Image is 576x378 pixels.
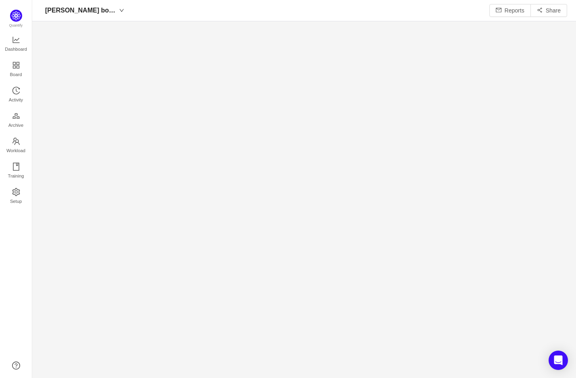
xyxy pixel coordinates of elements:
[12,87,20,103] a: Activity
[12,61,20,69] i: icon: appstore
[12,163,20,179] a: Training
[6,143,25,159] span: Workload
[12,36,20,44] i: icon: line-chart
[549,351,568,370] div: Open Intercom Messenger
[8,117,23,133] span: Archive
[12,62,20,78] a: Board
[12,163,20,171] i: icon: book
[12,137,20,145] i: icon: team
[5,41,27,57] span: Dashboard
[12,138,20,154] a: Workload
[12,188,20,196] i: icon: setting
[489,4,531,17] button: icon: mailReports
[10,193,22,209] span: Setup
[9,23,23,27] span: Quantify
[45,4,117,17] span: [PERSON_NAME] board
[12,361,20,370] a: icon: question-circle
[12,87,20,95] i: icon: history
[9,92,23,108] span: Activity
[119,8,124,13] i: icon: down
[10,66,22,83] span: Board
[10,10,22,22] img: Quantify
[8,168,24,184] span: Training
[12,36,20,52] a: Dashboard
[12,188,20,204] a: Setup
[12,112,20,120] i: icon: gold
[530,4,567,17] button: icon: share-altShare
[12,112,20,128] a: Archive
